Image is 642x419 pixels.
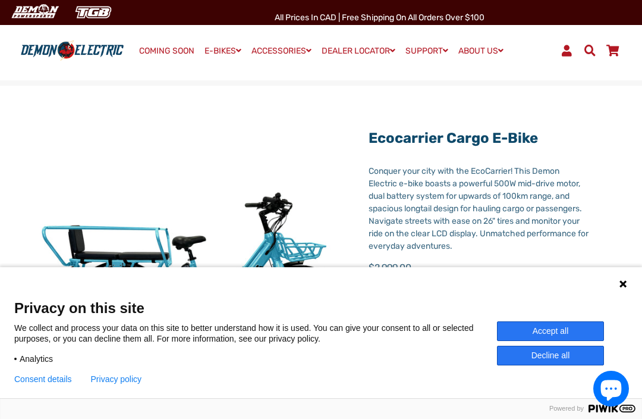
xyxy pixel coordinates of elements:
span: $2,999.00 [369,261,480,283]
button: Decline all [497,346,604,365]
img: Demon Electric logo [18,40,127,61]
a: DEALER LOCATOR [317,42,399,60]
img: TGB Canada [69,2,118,22]
button: Consent details [14,374,72,384]
a: ABOUT US [454,42,508,60]
p: We collect and process your data on this site to better understand how it is used. You can give y... [14,323,497,344]
a: COMING SOON [135,43,199,60]
span: All Prices in CAD | Free shipping on all orders over $100 [275,12,484,23]
inbox-online-store-chat: Shopify online store chat [590,371,632,409]
img: Demon Electric [6,2,63,22]
span: Powered by [545,405,588,412]
button: Accept all [497,321,604,341]
a: SUPPORT [401,42,452,60]
a: Privacy policy [91,374,142,384]
a: E-BIKES [200,42,246,60]
span: Analytics [20,354,53,364]
div: Conquer your city with the EcoCarrier! This Demon Electric e-bike boasts a powerful 500W mid-driv... [369,165,588,252]
span: Privacy on this site [14,299,628,317]
a: Ecocarrier Cargo E-Bike [369,130,538,146]
a: ACCESSORIES [247,42,316,60]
